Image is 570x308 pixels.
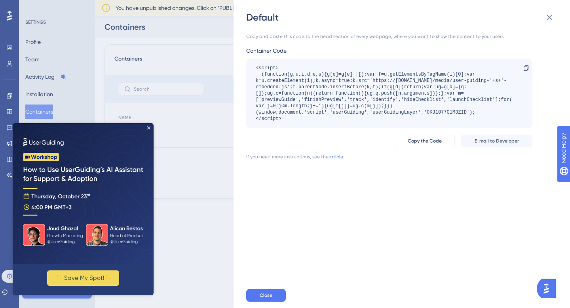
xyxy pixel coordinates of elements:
iframe: UserGuiding AI Assistant Launcher [537,277,560,300]
div: If you need more instructions, see the [246,154,329,160]
span: Copy the Code [408,138,442,144]
div: Default [246,11,559,24]
button: Copy the Code [395,135,455,147]
button: Close [246,289,286,302]
span: Need Help? [19,2,49,11]
button: ✨ Save My Spot!✨ [34,147,106,163]
a: article. [329,154,344,160]
div: Copy and paste this code to the head section of every webpage, where you want to show the content... [246,33,532,40]
div: <script> (function(g,u,i,d,e,s){g[e]=g[e]||[];var f=u.getElementsByTagName(i)[0];var k=u.createEl... [256,65,515,122]
div: Container Code [246,46,532,55]
div: Close Preview [135,3,138,6]
button: E-mail to Developer [461,135,532,147]
span: E-mail to Developer [475,138,519,144]
span: Close [260,292,272,298]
